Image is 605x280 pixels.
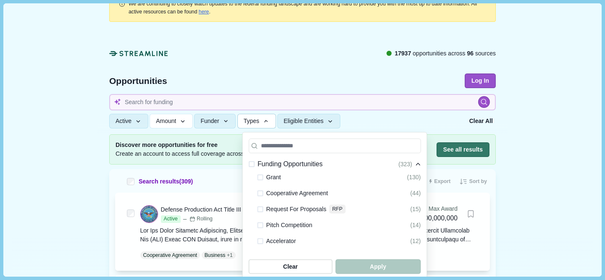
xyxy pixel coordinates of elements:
span: Prize/Challenge [266,252,308,262]
span: Request For Proposals [266,204,326,214]
div: (12) [410,236,421,246]
span: Amount [156,118,176,125]
input: Search for funding [109,94,496,110]
div: (15) [410,204,421,214]
span: 17937 [395,50,411,57]
span: Search results ( 309 ) [139,177,193,186]
button: Types [237,114,276,128]
button: Export results to CSV (250 max) [426,175,454,188]
div: (14) [410,252,421,262]
div: $4,500,000,000 [412,213,458,224]
span: Pitch Competition [266,220,313,230]
span: Active [116,118,132,125]
span: + 1 [227,251,233,259]
p: Cooperative Agreement [143,251,197,259]
span: 96 [467,50,474,57]
span: Types [244,118,259,125]
span: Funder [200,118,219,125]
button: Amount [150,114,193,128]
button: Funder [194,114,236,128]
button: Bookmark this grant. [463,207,478,221]
button: Eligible Entities [277,114,340,128]
span: ( 323 ) [398,160,412,168]
button: Active [109,114,148,128]
span: opportunities across sources [395,49,496,58]
button: See all results [437,142,489,157]
img: DOD.png [141,206,158,222]
div: Max Award [412,204,458,213]
span: Accelerator [266,236,296,246]
span: Discover more opportunities for free [116,141,351,149]
span: Funding Opportunities [258,159,323,170]
span: Opportunities [109,76,167,85]
div: Defense Production Act Title III Expansion of Domestic Production Capability and Capacity [161,205,396,214]
div: rfp [329,205,346,214]
div: Lor Ips Dolor Sitametc Adipiscing, Elitseddo eiu Temporincidid Utlaboreetd, ma aliquaen adminimve... [140,226,479,244]
span: Grant [266,172,281,182]
button: Clear [249,259,333,274]
button: Apply [335,259,421,274]
span: Cooperative Agreement [266,188,328,198]
div: (44) [410,188,421,198]
button: Log In [465,73,496,88]
span: We are continuing to closely watch updates to the federal funding landscape and are working hard ... [129,1,477,14]
span: Active [161,215,181,223]
button: Sort by [456,175,490,188]
div: Rolling [189,215,213,223]
div: (14) [410,220,421,230]
span: Eligible Entities [284,118,324,125]
span: Create an account to access full coverage across all federal, state, and local opportunities. [116,149,351,158]
a: here [199,9,209,15]
p: Business [205,251,226,259]
div: (130) [407,172,421,182]
button: Clear All [466,114,496,128]
a: Defense Production Act Title III Expansion of Domestic Production Capability and CapacityActiveRo... [140,204,479,259]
